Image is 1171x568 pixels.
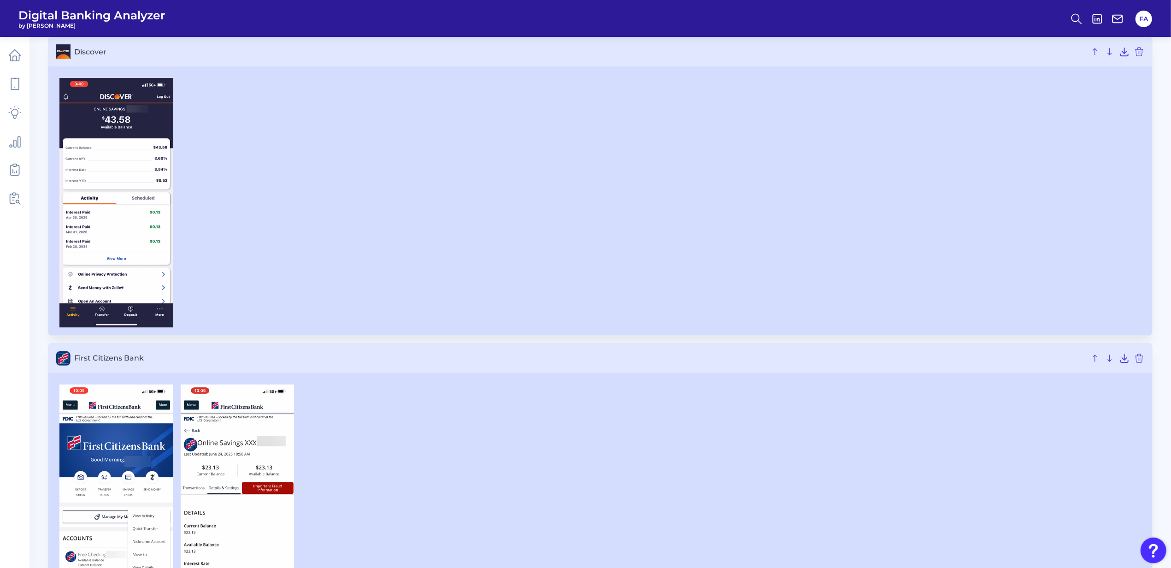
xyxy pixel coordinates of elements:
button: FA [1136,11,1152,27]
img: Discover [59,78,173,327]
span: Discover [74,47,1086,56]
span: First Citizens Bank [74,354,1086,362]
span: Digital Banking Analyzer [18,8,165,22]
span: by [PERSON_NAME] [18,22,165,29]
button: Open Resource Center [1141,538,1166,563]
